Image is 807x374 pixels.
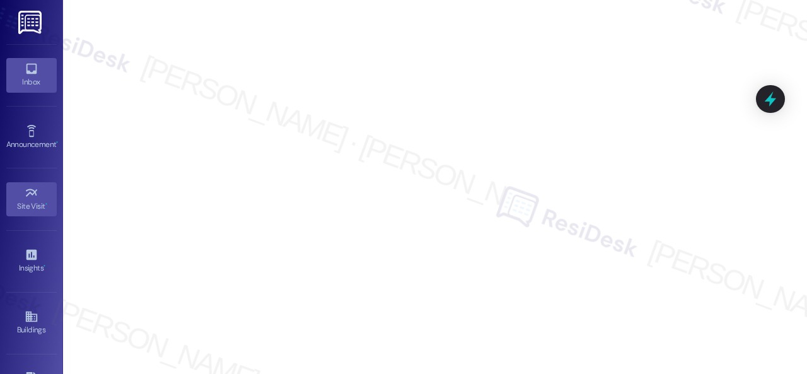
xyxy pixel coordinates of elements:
[6,182,57,216] a: Site Visit •
[6,58,57,92] a: Inbox
[45,200,47,209] span: •
[56,138,58,147] span: •
[18,11,44,34] img: ResiDesk Logo
[6,306,57,340] a: Buildings
[6,244,57,278] a: Insights •
[44,262,45,271] span: •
